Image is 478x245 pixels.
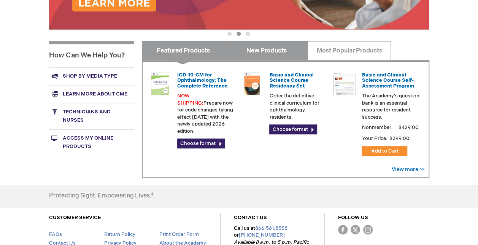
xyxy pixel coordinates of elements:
[237,32,241,36] button: 2 of 3
[104,231,135,237] a: Return Policy
[255,225,287,231] a: 866.561.8558
[49,192,154,199] h4: Protecting Sight. Empowering Lives.®
[177,138,225,148] a: Choose format
[177,72,228,89] a: ICD-10-CM for Ophthalmology: The Complete Reference
[338,215,368,221] a: FOLLOW US
[388,135,410,142] span: $299.00
[333,72,356,95] img: bcscself_20.jpg
[362,135,387,142] strong: Your Price:
[269,92,327,121] p: Order the definitive clinical curriculum for ophthalmology residents.
[149,72,172,95] img: 0120008u_42.png
[225,41,308,60] a: New Products
[159,231,199,237] a: Print Order Form
[49,41,134,67] h1: How Can We Help You?
[227,32,232,36] button: 1 of 3
[246,32,250,36] button: 3 of 3
[269,124,317,134] a: Choose format
[338,225,348,234] img: Facebook
[241,72,264,95] img: 02850963u_47.png
[49,67,134,85] a: Shop by media type
[239,232,285,238] a: [PHONE_NUMBER]
[362,92,419,121] p: The Academy's question bank is an essential resource for resident success.
[142,41,225,60] a: Featured Products
[269,72,313,89] a: Basic and Clinical Science Course Residency Set
[363,225,373,234] img: instagram
[49,215,101,221] a: CUSTOMER SERVICE
[362,123,392,132] strong: Nonmember:
[49,129,134,155] a: Access My Online Products
[392,166,425,173] a: View more >>
[49,231,62,237] a: FAQs
[351,225,360,234] img: Twitter
[397,124,419,130] span: $429.00
[371,148,398,154] span: Add to Cart
[362,146,407,156] button: Add to Cart
[362,72,414,89] a: Basic and Clinical Science Course Self-Assessment Program
[234,215,267,221] a: CONTACT US
[49,103,134,129] a: Technicians and nurses
[49,85,134,103] a: Learn more about CME
[308,41,391,60] a: Most Popular Products
[177,92,235,135] p: Prepare now for code changes taking effect [DATE] with the newly updated 2026 edition.
[177,93,203,106] font: NOW SHIPPING:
